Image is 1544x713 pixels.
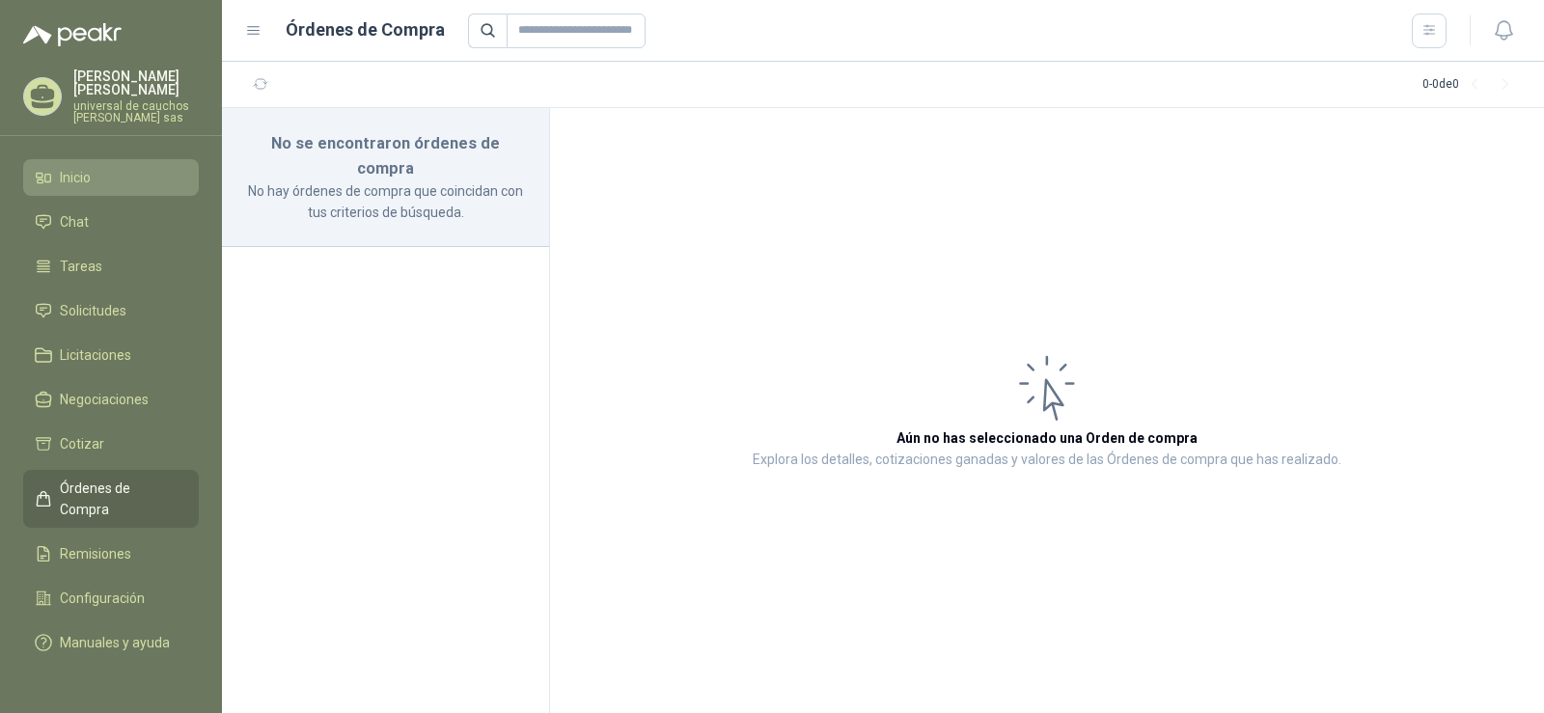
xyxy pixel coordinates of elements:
[73,69,199,96] p: [PERSON_NAME] [PERSON_NAME]
[23,248,199,285] a: Tareas
[23,624,199,661] a: Manuales y ayuda
[60,389,149,410] span: Negociaciones
[23,470,199,528] a: Órdenes de Compra
[23,337,199,373] a: Licitaciones
[60,211,89,233] span: Chat
[60,478,180,520] span: Órdenes de Compra
[23,23,122,46] img: Logo peakr
[60,632,170,653] span: Manuales y ayuda
[23,381,199,418] a: Negociaciones
[1422,69,1521,100] div: 0 - 0 de 0
[23,535,199,572] a: Remisiones
[23,425,199,462] a: Cotizar
[60,433,104,454] span: Cotizar
[286,16,445,43] h1: Órdenes de Compra
[245,131,526,180] h3: No se encontraron órdenes de compra
[23,204,199,240] a: Chat
[245,180,526,223] p: No hay órdenes de compra que coincidan con tus criterios de búsqueda.
[896,427,1198,449] h3: Aún no has seleccionado una Orden de compra
[60,256,102,277] span: Tareas
[60,588,145,609] span: Configuración
[60,300,126,321] span: Solicitudes
[23,159,199,196] a: Inicio
[73,100,199,123] p: universal de cauchos [PERSON_NAME] sas
[60,344,131,366] span: Licitaciones
[23,292,199,329] a: Solicitudes
[753,449,1341,472] p: Explora los detalles, cotizaciones ganadas y valores de las Órdenes de compra que has realizado.
[23,580,199,617] a: Configuración
[60,167,91,188] span: Inicio
[60,543,131,564] span: Remisiones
